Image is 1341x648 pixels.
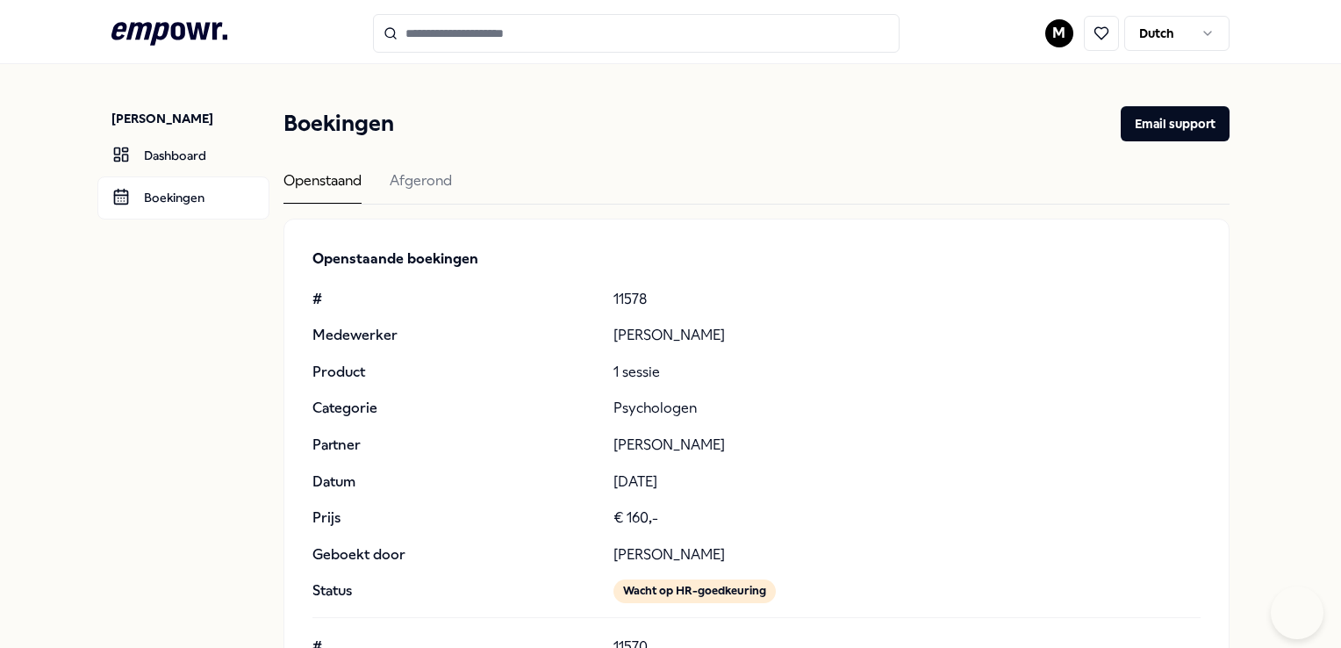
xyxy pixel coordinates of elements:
[1045,19,1073,47] button: M
[97,176,269,219] a: Boekingen
[613,397,1201,420] p: Psychologen
[613,544,1201,566] p: [PERSON_NAME]
[1271,587,1323,639] iframe: Help Scout Beacon - Open
[312,580,599,602] p: Status
[283,106,394,141] h1: Boekingen
[613,288,1201,311] p: 11578
[613,471,1201,493] p: [DATE]
[111,110,269,127] p: [PERSON_NAME]
[613,580,776,602] div: Wacht op HR-goedkeuring
[373,14,900,53] input: Search for products, categories or subcategories
[1121,106,1230,141] button: Email support
[613,507,1201,529] p: € 160,-
[312,434,599,457] p: Partner
[613,361,1201,384] p: 1 sessie
[390,169,452,204] div: Afgerond
[312,248,1200,270] p: Openstaande boekingen
[312,397,599,420] p: Categorie
[312,288,599,311] p: #
[312,544,599,566] p: Geboekt door
[312,324,599,347] p: Medewerker
[283,169,362,204] div: Openstaand
[312,507,599,529] p: Prijs
[312,361,599,384] p: Product
[97,134,269,176] a: Dashboard
[613,434,1201,457] p: [PERSON_NAME]
[312,471,599,493] p: Datum
[613,324,1201,347] p: [PERSON_NAME]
